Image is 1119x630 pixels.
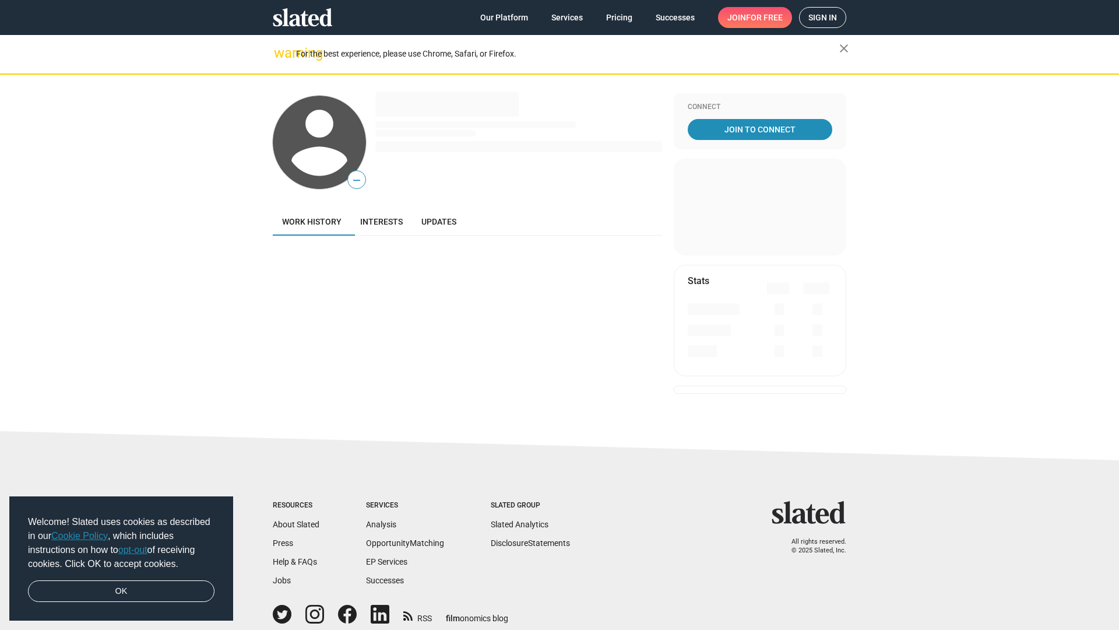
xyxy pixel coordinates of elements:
[273,501,319,510] div: Resources
[282,217,342,226] span: Work history
[656,7,695,28] span: Successes
[542,7,592,28] a: Services
[491,501,570,510] div: Slated Group
[366,576,404,585] a: Successes
[471,7,537,28] a: Our Platform
[360,217,403,226] span: Interests
[597,7,642,28] a: Pricing
[412,208,466,236] a: Updates
[688,119,832,140] a: Join To Connect
[366,520,396,529] a: Analysis
[403,606,432,624] a: RSS
[28,580,214,603] a: dismiss cookie message
[480,7,528,28] span: Our Platform
[273,520,319,529] a: About Slated
[118,545,147,555] a: opt-out
[491,538,570,548] a: DisclosureStatements
[348,173,365,188] span: —
[273,557,317,566] a: Help & FAQs
[446,604,508,624] a: filmonomics blog
[366,557,407,566] a: EP Services
[28,515,214,571] span: Welcome! Slated uses cookies as described in our , which includes instructions on how to of recei...
[727,7,783,28] span: Join
[274,46,288,60] mat-icon: warning
[688,103,832,112] div: Connect
[296,46,839,62] div: For the best experience, please use Chrome, Safari, or Firefox.
[746,7,783,28] span: for free
[366,538,444,548] a: OpportunityMatching
[273,208,351,236] a: Work history
[273,538,293,548] a: Press
[51,531,108,541] a: Cookie Policy
[366,501,444,510] div: Services
[551,7,583,28] span: Services
[718,7,792,28] a: Joinfor free
[779,538,846,555] p: All rights reserved. © 2025 Slated, Inc.
[606,7,632,28] span: Pricing
[688,275,709,287] mat-card-title: Stats
[690,119,830,140] span: Join To Connect
[273,576,291,585] a: Jobs
[421,217,456,226] span: Updates
[837,41,851,55] mat-icon: close
[9,496,233,621] div: cookieconsent
[446,614,460,623] span: film
[491,520,548,529] a: Slated Analytics
[646,7,704,28] a: Successes
[351,208,412,236] a: Interests
[799,7,846,28] a: Sign in
[808,8,837,27] span: Sign in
